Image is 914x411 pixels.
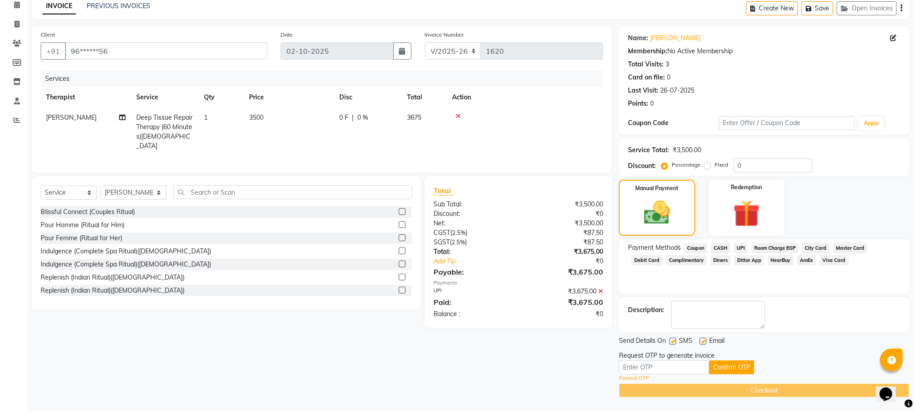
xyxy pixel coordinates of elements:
button: +91 [41,42,66,60]
iframe: chat widget [876,375,905,402]
div: Description: [628,305,664,315]
span: 0 F [339,113,348,122]
div: Request OTP to generate invoice [619,351,715,360]
span: CGST [434,229,450,237]
span: Coupon [684,243,707,253]
div: Name: [628,33,648,43]
div: Sub Total: [427,200,518,209]
div: Net: [427,219,518,228]
div: ₹87.50 [518,238,610,247]
span: 2.5% [452,238,465,246]
div: Discount: [628,161,656,171]
input: Search by Name/Mobile/Email/Code [65,42,267,60]
span: Send Details On [619,336,666,347]
div: Paid: [427,297,518,308]
div: ₹3,675.00 [518,266,610,277]
div: Membership: [628,47,667,56]
div: 26-07-2025 [660,86,694,95]
th: Qty [198,87,244,107]
div: Indulgence (Complete Spa Ritual)([DEMOGRAPHIC_DATA]) [41,247,211,256]
div: ₹0 [518,309,610,319]
span: Email [709,336,725,347]
label: Client [41,31,55,39]
div: Indulgence (Complete Spa Ritual)([DEMOGRAPHIC_DATA]) [41,260,211,269]
th: Service [131,87,198,107]
div: Last Visit: [628,86,658,95]
span: Total [434,186,454,196]
label: Redemption [731,183,762,191]
div: Services [42,70,610,87]
th: Disc [334,87,402,107]
button: Confirm OTP [709,360,754,374]
span: CASH [711,243,730,253]
div: Total: [427,247,518,257]
span: Debit Card [632,255,663,266]
div: ₹0 [518,209,610,219]
span: City Card [802,243,830,253]
span: 3500 [249,113,263,121]
div: Pour Homme (Ritual for Him) [41,220,125,230]
div: ₹3,500.00 [673,145,701,155]
div: Replenish (Indian Ritual)([DEMOGRAPHIC_DATA]) [41,273,185,282]
span: SGST [434,238,450,246]
div: UPI [427,287,518,296]
div: ₹3,675.00 [518,287,610,296]
input: Enter OTP [619,360,709,374]
img: _cash.svg [636,198,678,228]
span: 1 [204,113,208,121]
div: Balance : [427,309,518,319]
span: Diners [711,255,731,266]
a: Add Tip [427,257,534,266]
div: Blissful Connect (Couples Ritual) [41,207,135,217]
div: ₹3,675.00 [518,297,610,308]
span: Complimentary [666,255,707,266]
button: Save [802,1,833,15]
button: Open Invoices [837,1,897,15]
div: ( ) [427,238,518,247]
label: Date [281,31,293,39]
div: ₹3,500.00 [518,219,610,228]
div: ( ) [427,228,518,238]
div: Card on file: [628,73,665,82]
span: Dittor App [734,255,765,266]
input: Enter Offer / Coupon Code [719,116,855,130]
button: Apply [859,117,884,130]
div: ₹3,500.00 [518,200,610,209]
div: Service Total: [628,145,669,155]
button: Create New [746,1,798,15]
span: 3675 [407,113,421,121]
div: Pour Femme (Ritual for Her) [41,234,122,243]
div: ₹3,675.00 [518,247,610,257]
a: [PERSON_NAME] [650,33,701,43]
span: 2.5% [452,229,466,236]
span: NearBuy [768,255,794,266]
th: Total [402,87,447,107]
th: Action [447,87,603,107]
div: Payments [434,279,603,287]
div: 0 [650,99,654,108]
a: PREVIOUS INVOICES [87,2,150,10]
span: Room Charge EGP [752,243,799,253]
th: Therapist [41,87,131,107]
span: Visa Card [820,255,849,266]
span: UPI [734,243,748,253]
label: Manual Payment [636,184,679,192]
span: Payment Methods [628,243,681,252]
div: Discount: [427,209,518,219]
span: Deep Tissue Repair Therapy (60 Minutes)[DEMOGRAPHIC_DATA] [136,113,193,150]
div: Replenish (Indian Ritual)([DEMOGRAPHIC_DATA]) [41,286,185,295]
span: AmEx [797,255,816,266]
label: Invoice Number [425,31,464,39]
div: No Active Membership [628,47,900,56]
a: Resend OTP [619,374,649,382]
th: Price [244,87,334,107]
div: ₹0 [534,257,610,266]
span: 0 % [357,113,368,122]
label: Fixed [715,161,728,169]
div: ₹87.50 [518,228,610,238]
div: 0 [667,73,670,82]
span: | [352,113,354,122]
div: Payable: [427,266,518,277]
div: Coupon Code [628,118,719,128]
div: 3 [665,60,669,69]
